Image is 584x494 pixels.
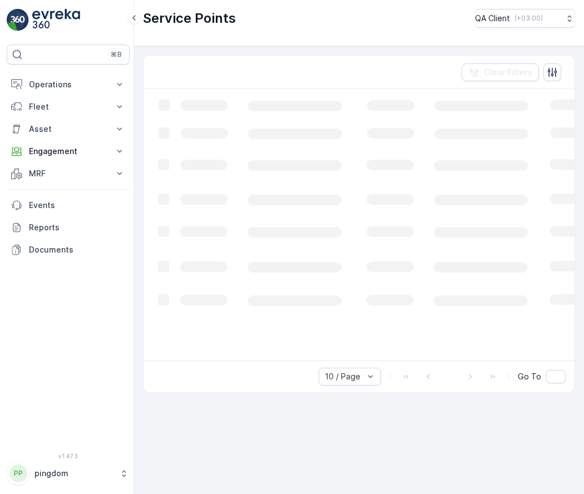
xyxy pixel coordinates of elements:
button: Engagement [7,140,130,162]
p: MRF [29,168,107,179]
p: Service Points [143,9,236,27]
p: Engagement [29,146,107,157]
a: Events [7,194,130,216]
button: Asset [7,118,130,140]
p: Operations [29,79,107,90]
p: Documents [29,244,125,255]
span: Go To [518,371,541,382]
div: PP [9,465,27,482]
button: QA Client(+03:00) [475,9,575,28]
img: logo_light-DOdMpM7g.png [32,9,80,31]
img: logo [7,9,29,31]
p: pingdom [34,468,114,479]
p: Asset [29,123,107,135]
span: v 1.47.3 [7,453,130,460]
p: Reports [29,222,125,233]
button: Clear Filters [462,63,539,81]
p: Fleet [29,101,107,112]
p: ⌘B [111,50,122,59]
p: ( +03:00 ) [514,14,543,23]
button: Operations [7,73,130,96]
a: Reports [7,216,130,239]
a: Documents [7,239,130,261]
button: PPpingdom [7,462,130,485]
p: Clear Filters [484,67,532,78]
p: QA Client [475,13,510,24]
button: Fleet [7,96,130,118]
p: Events [29,200,125,211]
button: MRF [7,162,130,185]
